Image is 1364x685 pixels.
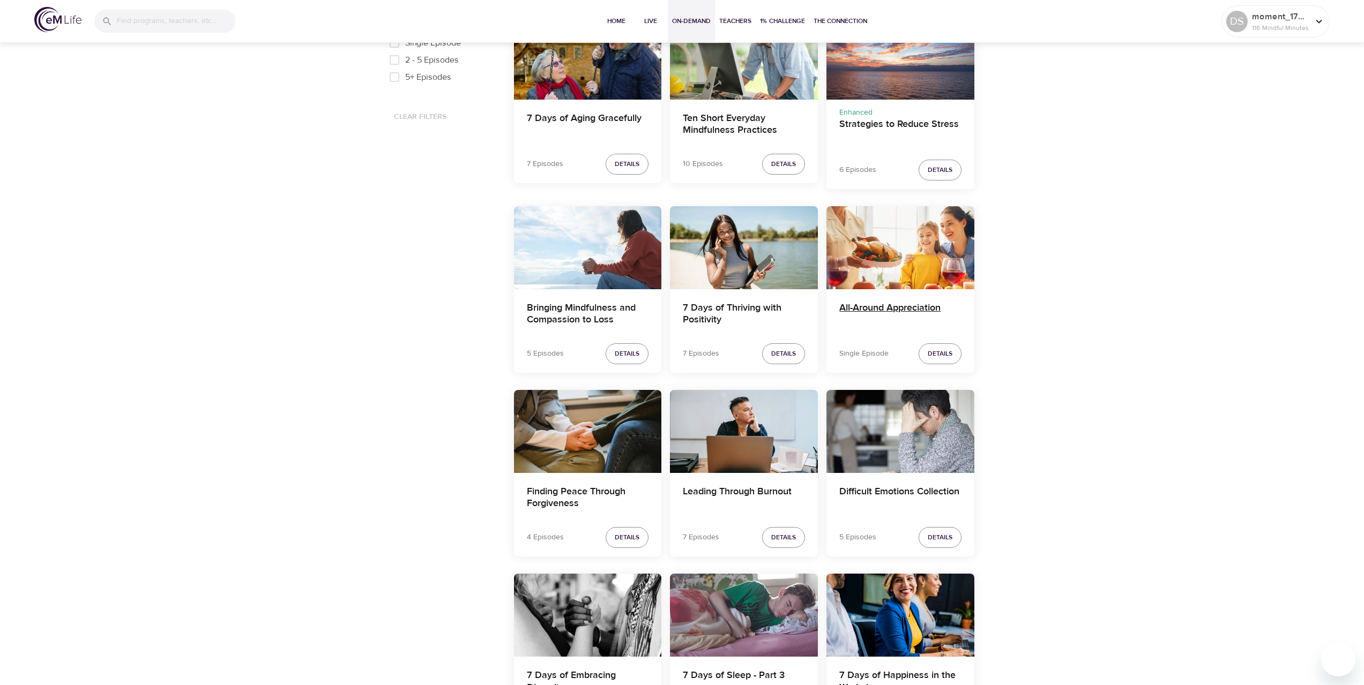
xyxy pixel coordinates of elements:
p: 5 Episodes [527,348,564,359]
h4: Finding Peace Through Forgiveness [527,486,649,511]
button: Details [919,343,961,364]
span: Details [771,348,796,359]
div: DS [1226,11,1248,32]
h4: Bringing Mindfulness and Compassion to Loss [527,302,649,328]
h4: Ten Short Everyday Mindfulness Practices [683,112,805,138]
img: logo [34,7,81,32]
button: 7 Days of Happiness in the Workplace [826,574,974,657]
span: Home [603,16,629,27]
p: 4 Episodes [527,532,564,543]
button: Details [762,154,805,175]
p: 6 Episodes [839,164,876,176]
p: 5 Episodes [839,532,876,543]
span: Enhanced [839,108,873,117]
span: Details [928,532,952,543]
span: Live [638,16,664,27]
button: Details [606,343,649,364]
span: The Connection [814,16,867,27]
p: 7 Episodes [527,159,563,170]
button: Details [762,527,805,548]
button: Finding Peace Through Forgiveness [514,390,662,473]
button: Details [919,527,961,548]
p: 7 Episodes [683,348,719,359]
button: Details [762,343,805,364]
p: Single Episode [839,348,889,359]
span: Details [928,348,952,359]
p: 10 Episodes [683,159,723,170]
span: Details [615,348,639,359]
p: 7 Episodes [683,532,719,543]
button: Difficult Emotions Collection [826,390,974,473]
h4: 7 Days of Aging Gracefully [527,112,649,138]
span: 2 - 5 Episodes [405,54,459,66]
span: 5+ Episodes [405,71,451,84]
button: Ten Short Everyday Mindfulness Practices [670,17,818,100]
p: moment_1754577710 [1252,10,1309,23]
button: Details [606,154,649,175]
h4: Strategies to Reduce Stress [839,118,961,144]
iframe: Button to launch messaging window [1321,642,1355,676]
button: Bringing Mindfulness and Compassion to Loss [514,206,662,289]
p: 116 Mindful Minutes [1252,23,1309,33]
span: Details [615,532,639,543]
h4: Leading Through Burnout [683,486,805,511]
span: Details [615,159,639,170]
h4: All-Around Appreciation [839,302,961,328]
span: Teachers [719,16,751,27]
button: Leading Through Burnout [670,390,818,473]
button: Details [606,527,649,548]
span: 1% Challenge [760,16,805,27]
span: Details [928,164,952,176]
h4: Difficult Emotions Collection [839,486,961,511]
input: Find programs, teachers, etc... [117,10,236,33]
button: 7 Days of Sleep - Part 3 [670,574,818,657]
span: Details [771,532,796,543]
span: Details [771,159,796,170]
button: 7 Days of Embracing Diversity [514,574,662,657]
span: On-Demand [672,16,711,27]
h4: 7 Days of Thriving with Positivity [683,302,805,328]
button: 7 Days of Thriving with Positivity [670,206,818,289]
button: Details [919,160,961,180]
button: 7 Days of Aging Gracefully [514,17,662,100]
button: All-Around Appreciation [826,206,974,289]
button: Strategies to Reduce Stress [826,17,974,100]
